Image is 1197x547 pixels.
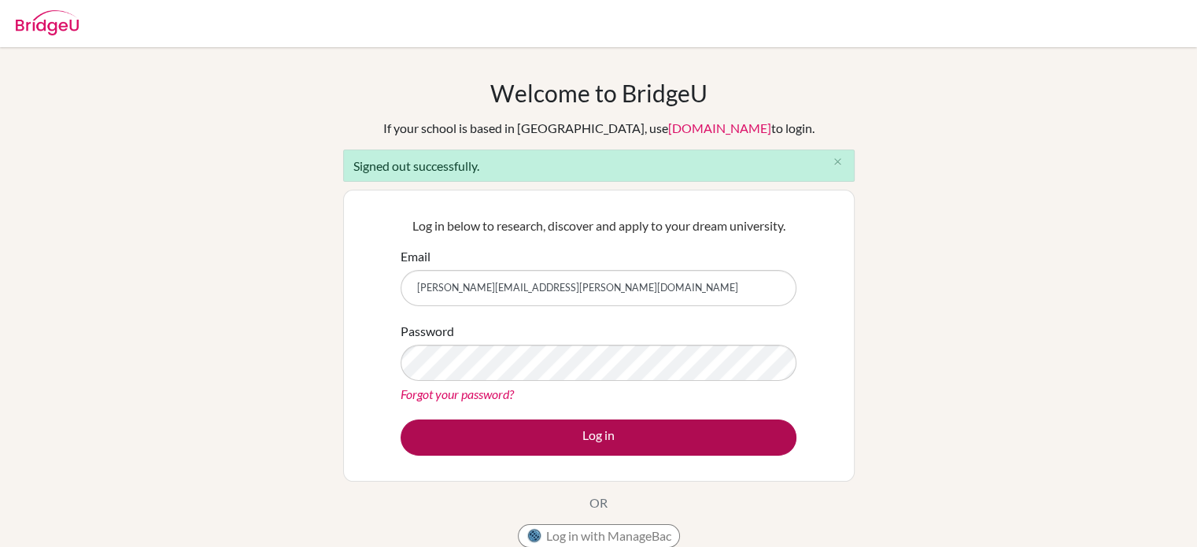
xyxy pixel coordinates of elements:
a: Forgot your password? [401,386,514,401]
p: Log in below to research, discover and apply to your dream university. [401,216,796,235]
i: close [832,156,844,168]
label: Email [401,247,430,266]
div: If your school is based in [GEOGRAPHIC_DATA], use to login. [383,119,815,138]
div: Signed out successfully. [343,150,855,182]
button: Log in [401,419,796,456]
h1: Welcome to BridgeU [490,79,707,107]
img: Bridge-U [16,10,79,35]
a: [DOMAIN_NAME] [668,120,771,135]
p: OR [589,493,608,512]
label: Password [401,322,454,341]
button: Close [822,150,854,174]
